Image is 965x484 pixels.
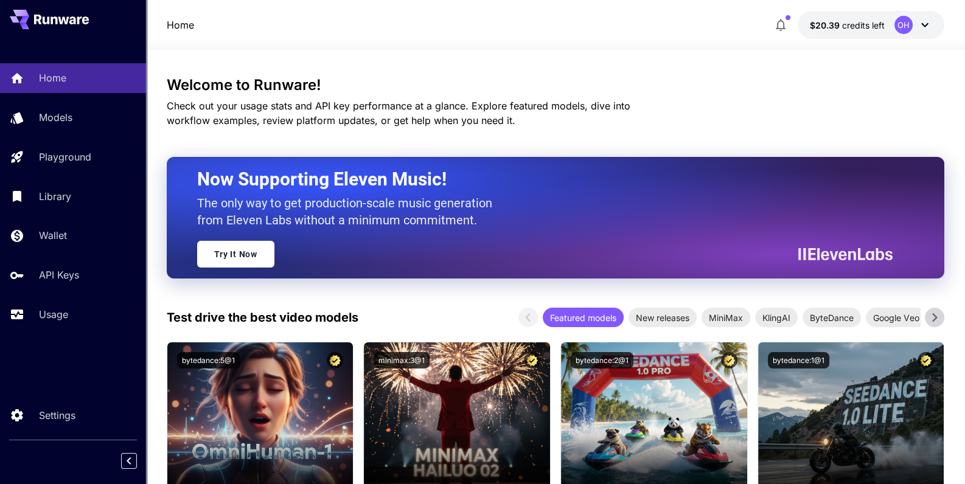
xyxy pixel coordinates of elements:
[524,352,540,368] button: Certified Model – Vetted for best performance and includes a commercial license.
[39,228,67,243] p: Wallet
[866,308,926,327] div: Google Veo
[629,311,697,324] span: New releases
[374,352,430,368] button: minimax:3@1
[803,308,861,327] div: ByteDance
[842,20,885,30] span: credits left
[167,100,630,126] span: Check out your usage stats and API key performance at a glance. Explore featured models, dive int...
[702,311,750,324] span: MiniMax
[197,168,884,191] h2: Now Supporting Eleven Music!
[39,150,91,164] p: Playground
[39,71,66,85] p: Home
[197,195,501,229] p: The only way to get production-scale music generation from Eleven Labs without a minimum commitment.
[810,19,885,32] div: $20.38554
[702,308,750,327] div: MiniMax
[543,308,624,327] div: Featured models
[130,450,146,472] div: Collapse sidebar
[177,352,240,368] button: bytedance:5@1
[798,11,944,39] button: $20.38554OH
[39,408,75,423] p: Settings
[39,110,72,125] p: Models
[810,20,842,30] span: $20.39
[866,311,926,324] span: Google Veo
[543,311,624,324] span: Featured models
[327,352,343,368] button: Certified Model – Vetted for best performance and includes a commercial license.
[894,16,913,34] div: OH
[167,77,945,94] h3: Welcome to Runware!
[39,189,71,204] p: Library
[721,352,737,368] button: Certified Model – Vetted for best performance and includes a commercial license.
[121,453,137,469] button: Collapse sidebar
[918,352,934,368] button: Certified Model – Vetted for best performance and includes a commercial license.
[571,352,633,368] button: bytedance:2@1
[755,311,798,324] span: KlingAI
[768,352,829,368] button: bytedance:1@1
[167,308,358,327] p: Test drive the best video models
[39,268,79,282] p: API Keys
[167,18,194,32] nav: breadcrumb
[629,308,697,327] div: New releases
[167,18,194,32] a: Home
[39,307,68,322] p: Usage
[755,308,798,327] div: KlingAI
[803,311,861,324] span: ByteDance
[197,241,274,268] a: Try It Now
